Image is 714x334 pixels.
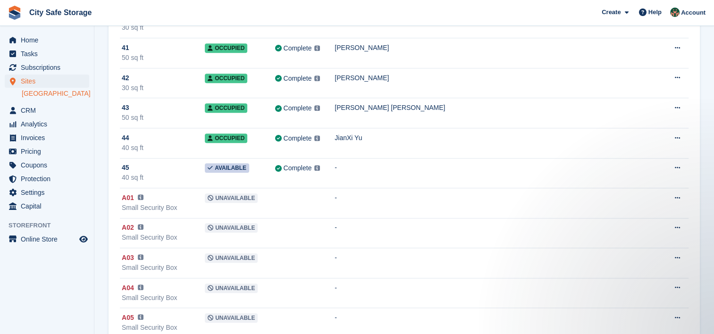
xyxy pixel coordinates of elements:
[122,173,205,183] div: 40 sq ft
[21,75,77,88] span: Sites
[5,61,89,74] a: menu
[335,158,662,188] td: -
[21,186,77,199] span: Settings
[5,104,89,117] a: menu
[122,253,134,263] span: A03
[283,134,311,143] div: Complete
[335,133,662,143] div: JianXi Yu
[314,165,320,171] img: icon-info-grey-7440780725fd019a000dd9b08b2336e03edf1995a4989e88bcd33f0948082b44.svg
[122,283,134,293] span: A04
[5,200,89,213] a: menu
[602,8,621,17] span: Create
[122,293,205,303] div: Small Security Box
[21,159,77,172] span: Coupons
[335,278,662,308] td: -
[122,223,134,233] span: A02
[138,194,143,200] img: icon-info-grey-7440780725fd019a000dd9b08b2336e03edf1995a4989e88bcd33f0948082b44.svg
[138,224,143,230] img: icon-info-grey-7440780725fd019a000dd9b08b2336e03edf1995a4989e88bcd33f0948082b44.svg
[205,284,258,293] span: Unavailable
[21,200,77,213] span: Capital
[5,75,89,88] a: menu
[335,248,662,278] td: -
[314,45,320,51] img: icon-info-grey-7440780725fd019a000dd9b08b2336e03edf1995a4989e88bcd33f0948082b44.svg
[205,43,247,53] span: Occupied
[335,73,662,83] div: [PERSON_NAME]
[5,172,89,185] a: menu
[5,47,89,60] a: menu
[122,83,205,93] div: 30 sq ft
[5,145,89,158] a: menu
[205,193,258,203] span: Unavailable
[122,193,134,203] span: A01
[21,47,77,60] span: Tasks
[122,203,205,213] div: Small Security Box
[122,143,205,153] div: 40 sq ft
[648,8,662,17] span: Help
[283,43,311,53] div: Complete
[205,103,247,113] span: Occupied
[122,323,205,333] div: Small Security Box
[314,105,320,111] img: icon-info-grey-7440780725fd019a000dd9b08b2336e03edf1995a4989e88bcd33f0948082b44.svg
[335,103,662,113] div: [PERSON_NAME] [PERSON_NAME]
[21,145,77,158] span: Pricing
[21,172,77,185] span: Protection
[283,163,311,173] div: Complete
[5,233,89,246] a: menu
[335,188,662,218] td: -
[8,6,22,20] img: stora-icon-8386f47178a22dfd0bd8f6a31ec36ba5ce8667c1dd55bd0f319d3a0aa187defe.svg
[122,163,129,173] span: 45
[335,43,662,53] div: [PERSON_NAME]
[122,133,129,143] span: 44
[681,8,706,17] span: Account
[283,74,311,83] div: Complete
[205,313,258,323] span: Unavailable
[5,33,89,47] a: menu
[25,5,95,20] a: City Safe Storage
[138,254,143,260] img: icon-info-grey-7440780725fd019a000dd9b08b2336e03edf1995a4989e88bcd33f0948082b44.svg
[205,253,258,263] span: Unavailable
[78,234,89,245] a: Preview store
[122,53,205,63] div: 50 sq ft
[138,314,143,320] img: icon-info-grey-7440780725fd019a000dd9b08b2336e03edf1995a4989e88bcd33f0948082b44.svg
[138,284,143,290] img: icon-info-grey-7440780725fd019a000dd9b08b2336e03edf1995a4989e88bcd33f0948082b44.svg
[283,103,311,113] div: Complete
[122,233,205,242] div: Small Security Box
[21,233,77,246] span: Online Store
[5,186,89,199] a: menu
[205,223,258,233] span: Unavailable
[21,131,77,144] span: Invoices
[335,218,662,248] td: -
[5,117,89,131] a: menu
[122,23,205,33] div: 30 sq ft
[314,135,320,141] img: icon-info-grey-7440780725fd019a000dd9b08b2336e03edf1995a4989e88bcd33f0948082b44.svg
[122,313,134,323] span: A05
[122,73,129,83] span: 42
[670,8,680,17] img: Steph Skill
[205,134,247,143] span: Occupied
[122,43,129,53] span: 41
[22,89,89,98] a: [GEOGRAPHIC_DATA]
[205,74,247,83] span: Occupied
[21,104,77,117] span: CRM
[122,113,205,123] div: 50 sq ft
[314,75,320,81] img: icon-info-grey-7440780725fd019a000dd9b08b2336e03edf1995a4989e88bcd33f0948082b44.svg
[5,159,89,172] a: menu
[8,221,94,230] span: Storefront
[122,263,205,273] div: Small Security Box
[21,33,77,47] span: Home
[21,117,77,131] span: Analytics
[122,103,129,113] span: 43
[5,131,89,144] a: menu
[21,61,77,74] span: Subscriptions
[205,163,249,173] span: Available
